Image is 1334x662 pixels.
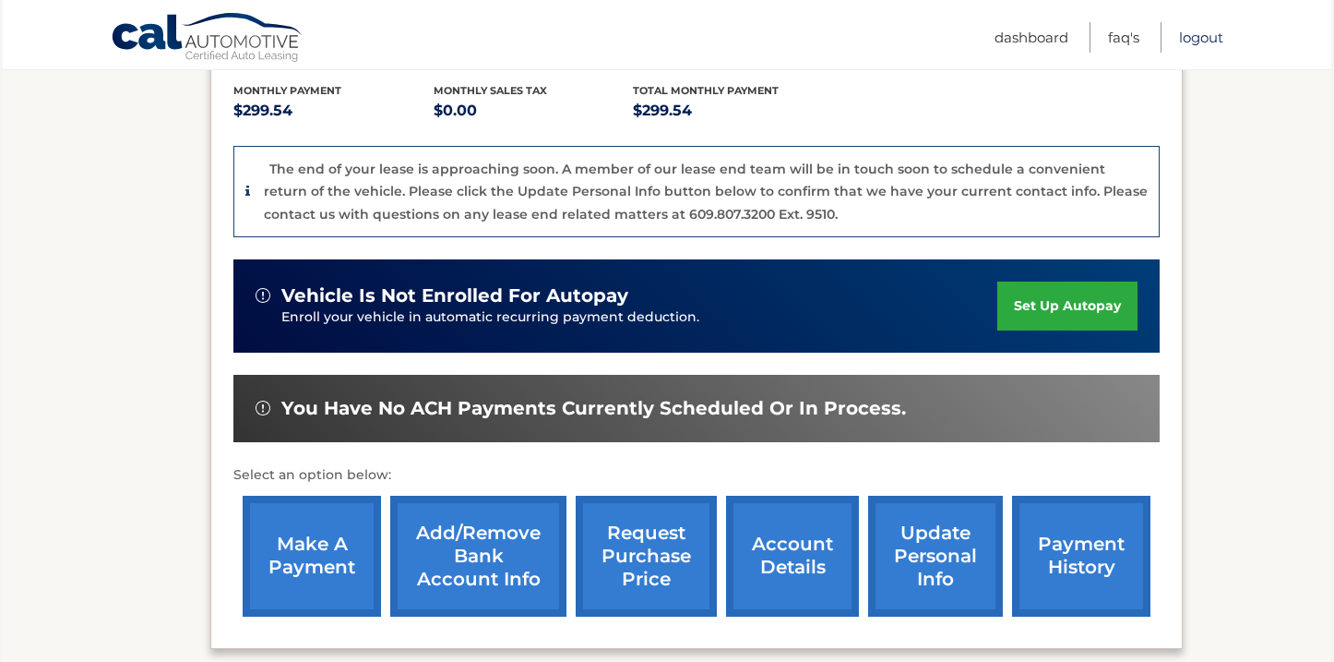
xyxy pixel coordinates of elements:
[1108,22,1139,53] a: FAQ's
[434,98,634,124] p: $0.00
[1012,496,1150,617] a: payment history
[256,401,270,415] img: alert-white.svg
[281,397,906,420] span: You have no ACH payments currently scheduled or in process.
[233,84,341,97] span: Monthly Payment
[1179,22,1223,53] a: Logout
[633,98,833,124] p: $299.54
[233,464,1160,487] p: Select an option below:
[111,12,304,66] a: Cal Automotive
[281,307,997,328] p: Enroll your vehicle in automatic recurring payment deduction.
[243,496,381,617] a: make a payment
[868,496,1003,617] a: update personal info
[576,496,717,617] a: request purchase price
[256,288,270,303] img: alert-white.svg
[995,22,1068,53] a: Dashboard
[281,284,628,307] span: vehicle is not enrolled for autopay
[726,496,859,617] a: account details
[434,84,547,97] span: Monthly sales Tax
[233,98,434,124] p: $299.54
[633,84,779,97] span: Total Monthly Payment
[390,496,566,617] a: Add/Remove bank account info
[997,282,1137,331] a: set up autopay
[264,161,1148,223] p: The end of your lease is approaching soon. A member of our lease end team will be in touch soon t...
